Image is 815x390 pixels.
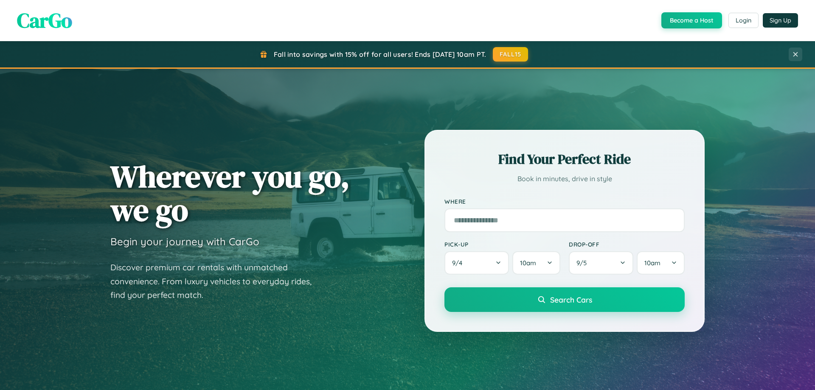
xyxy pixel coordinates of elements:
[550,295,592,304] span: Search Cars
[110,235,259,248] h3: Begin your journey with CarGo
[520,259,536,267] span: 10am
[637,251,685,275] button: 10am
[444,241,560,248] label: Pick-up
[728,13,759,28] button: Login
[444,198,685,205] label: Where
[444,173,685,185] p: Book in minutes, drive in style
[493,47,528,62] button: FALL15
[763,13,798,28] button: Sign Up
[444,287,685,312] button: Search Cars
[576,259,591,267] span: 9 / 5
[661,12,722,28] button: Become a Host
[569,251,633,275] button: 9/5
[444,150,685,168] h2: Find Your Perfect Ride
[17,6,72,34] span: CarGo
[569,241,685,248] label: Drop-off
[274,50,486,59] span: Fall into savings with 15% off for all users! Ends [DATE] 10am PT.
[644,259,660,267] span: 10am
[110,261,323,302] p: Discover premium car rentals with unmatched convenience. From luxury vehicles to everyday rides, ...
[444,251,509,275] button: 9/4
[452,259,467,267] span: 9 / 4
[110,160,350,227] h1: Wherever you go, we go
[512,251,560,275] button: 10am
